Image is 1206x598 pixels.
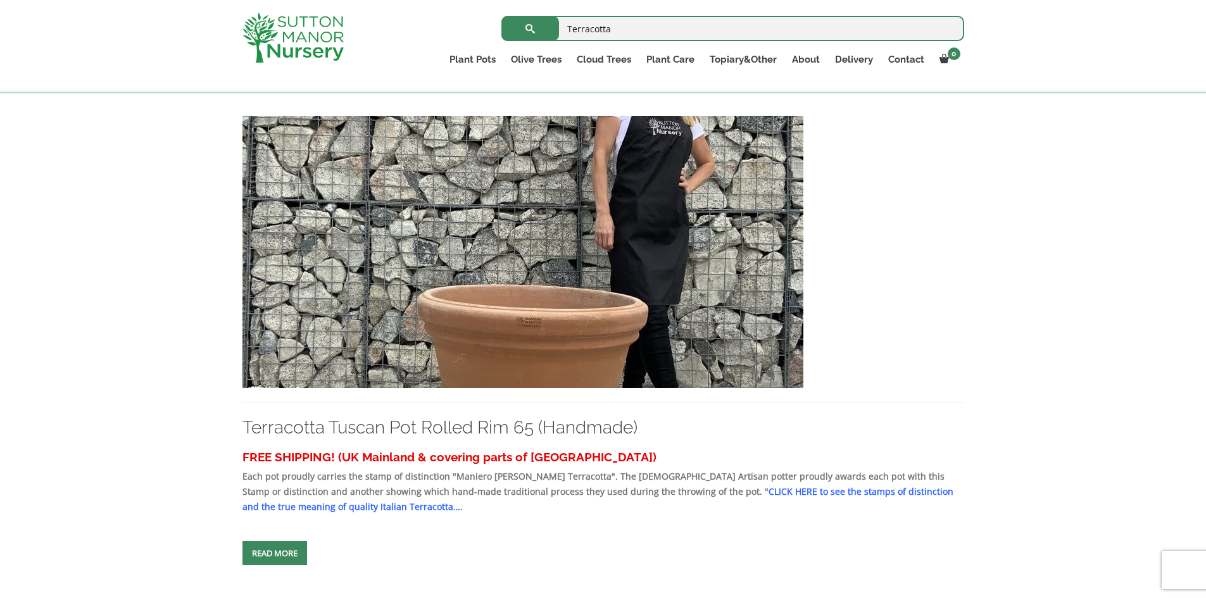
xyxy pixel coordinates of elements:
[932,51,964,68] a: 0
[569,51,639,68] a: Cloud Trees
[242,541,307,565] a: Read more
[242,116,803,388] img: Terracotta Tuscan Pot Rolled Rim 65 (Handmade) - DCE278EF B5DE 4130 BC1E 00134B5166A6 1 105 c
[702,51,784,68] a: Topiary&Other
[242,470,953,513] strong: Each pot proudly carries the stamp of distinction "Maniero [PERSON_NAME] Terracotta". The [DEMOGR...
[242,417,638,438] a: Terracotta Tuscan Pot Rolled Rim 65 (Handmade)
[501,16,964,41] input: Search...
[948,47,960,60] span: 0
[827,51,881,68] a: Delivery
[242,245,803,257] a: Terracotta Tuscan Pot Rolled Rim 65 (Handmade)
[242,13,344,63] img: logo
[242,445,964,469] h3: FREE SHIPPING! (UK Mainland & covering parts of [GEOGRAPHIC_DATA])
[442,51,503,68] a: Plant Pots
[784,51,827,68] a: About
[881,51,932,68] a: Contact
[639,51,702,68] a: Plant Care
[503,51,569,68] a: Olive Trees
